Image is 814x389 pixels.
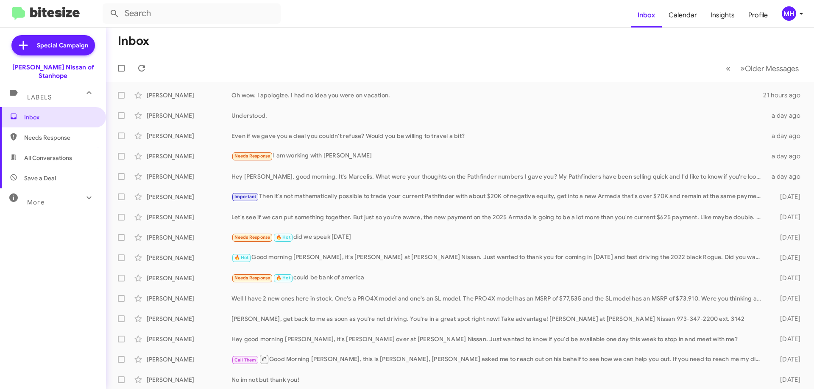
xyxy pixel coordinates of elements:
div: [PERSON_NAME] [147,172,231,181]
div: [PERSON_NAME] [147,335,231,343]
div: I am working with [PERSON_NAME] [231,151,767,161]
div: [PERSON_NAME] [147,233,231,242]
div: [DATE] [767,233,807,242]
a: Calendar [662,3,704,28]
div: [PERSON_NAME] [147,274,231,282]
div: Well I have 2 new ones here in stock. One's a PRO4X model and one's an SL model. The PRO4X model ... [231,294,767,303]
a: Special Campaign [11,35,95,55]
div: [DATE] [767,335,807,343]
div: MH [782,6,796,21]
span: All Conversations [24,154,72,162]
div: Let's see if we can put something together. But just so you're aware, the new payment on the 2025... [231,213,767,221]
div: [PERSON_NAME] [147,213,231,221]
div: [PERSON_NAME] [147,355,231,364]
div: could be bank of america [231,273,767,283]
div: [PERSON_NAME], get back to me as soon as you're not driving. You're in a great spot right now! Ta... [231,315,767,323]
div: Oh wow. I apologize. I had no idea you were on vacation. [231,91,763,99]
span: » [740,63,745,74]
div: [PERSON_NAME] [147,152,231,160]
button: Previous [721,60,736,77]
div: Understood. [231,111,767,120]
div: [DATE] [767,294,807,303]
span: Inbox [24,113,96,121]
div: a day ago [767,111,807,120]
div: did we speak [DATE] [231,232,767,242]
span: Special Campaign [37,41,88,50]
div: [PERSON_NAME] [147,315,231,323]
span: Labels [27,94,52,101]
span: 🔥 Hot [276,235,290,240]
span: Older Messages [745,64,799,73]
span: « [726,63,730,74]
div: a day ago [767,152,807,160]
div: [DATE] [767,355,807,364]
span: Needs Response [234,275,270,281]
div: Good Morning [PERSON_NAME], this is [PERSON_NAME], [PERSON_NAME] asked me to reach out on his beh... [231,354,767,364]
div: Then it's not mathematically possible to trade your current Pathfinder with about $20K of negativ... [231,192,767,201]
div: [DATE] [767,213,807,221]
div: a day ago [767,132,807,140]
a: Inbox [631,3,662,28]
div: [DATE] [767,274,807,282]
span: Needs Response [234,235,270,240]
div: [PERSON_NAME] [147,375,231,384]
span: Save a Deal [24,174,56,182]
input: Search [103,3,281,24]
div: [PERSON_NAME] [147,294,231,303]
span: 🔥 Hot [276,275,290,281]
div: [PERSON_NAME] [147,91,231,99]
div: 21 hours ago [763,91,807,99]
span: Needs Response [24,133,96,142]
span: Needs Response [234,153,270,159]
div: [DATE] [767,254,807,262]
div: [DATE] [767,193,807,201]
div: [PERSON_NAME] [147,254,231,262]
nav: Page navigation example [721,60,804,77]
button: MH [775,6,805,21]
div: [PERSON_NAME] [147,193,231,201]
span: More [27,199,45,206]
a: Insights [704,3,742,28]
div: Good morning [PERSON_NAME], it's [PERSON_NAME] at [PERSON_NAME] Nissan. Just wanted to thank you ... [231,253,767,262]
div: [DATE] [767,315,807,323]
span: 🔥 Hot [234,255,249,260]
div: a day ago [767,172,807,181]
div: No im not but thank you! [231,375,767,384]
div: Even if we gave you a deal you couldn't refuse? Would you be willing to travel a bit? [231,132,767,140]
a: Profile [742,3,775,28]
div: [PERSON_NAME] [147,111,231,120]
div: [PERSON_NAME] [147,132,231,140]
div: Hey good morning [PERSON_NAME], it's [PERSON_NAME] over at [PERSON_NAME] Nissan. Just wanted to k... [231,335,767,343]
span: Important [234,194,256,199]
span: Call Them [234,357,256,363]
div: [DATE] [767,375,807,384]
div: Hey [PERSON_NAME], good morning. It's Marcelis. What were your thoughts on the Pathfinder numbers... [231,172,767,181]
button: Next [735,60,804,77]
h1: Inbox [118,34,149,48]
